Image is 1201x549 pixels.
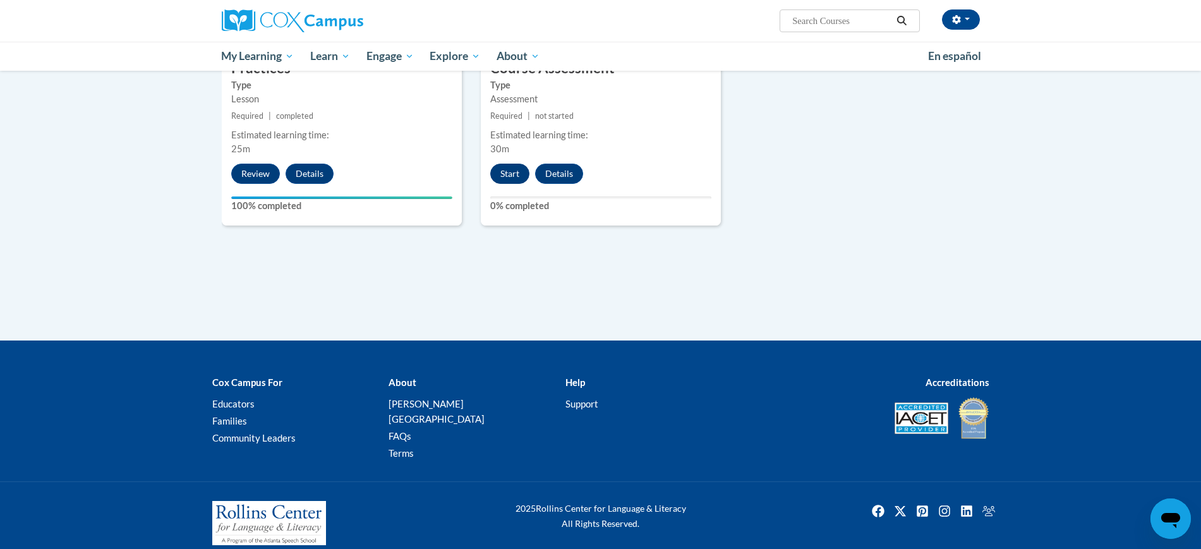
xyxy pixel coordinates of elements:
[389,447,414,459] a: Terms
[890,501,910,521] a: Twitter
[231,199,452,213] label: 100% completed
[203,42,999,71] div: Main menu
[212,398,255,409] a: Educators
[934,501,955,521] a: Instagram
[212,377,282,388] b: Cox Campus For
[928,49,981,63] span: En español
[868,501,888,521] a: Facebook
[468,501,733,531] div: Rollins Center for Language & Literacy All Rights Reserved.
[231,196,452,199] div: Your progress
[497,49,540,64] span: About
[231,111,263,121] span: Required
[490,164,529,184] button: Start
[912,501,932,521] img: Pinterest icon
[302,42,358,71] a: Learn
[957,501,977,521] img: LinkedIn icon
[269,111,271,121] span: |
[421,42,488,71] a: Explore
[221,49,294,64] span: My Learning
[231,143,250,154] span: 25m
[212,501,326,545] img: Rollins Center for Language & Literacy - A Program of the Atlanta Speech School
[934,501,955,521] img: Instagram icon
[389,377,416,388] b: About
[791,13,892,28] input: Search Courses
[1150,498,1191,539] iframe: Button to launch messaging window
[958,396,989,440] img: IDA® Accredited
[890,501,910,521] img: Twitter icon
[979,501,999,521] a: Facebook Group
[358,42,422,71] a: Engage
[214,42,303,71] a: My Learning
[490,128,711,142] div: Estimated learning time:
[920,43,989,69] a: En español
[490,111,522,121] span: Required
[535,164,583,184] button: Details
[231,92,452,106] div: Lesson
[231,78,452,92] label: Type
[231,164,280,184] button: Review
[276,111,313,121] span: completed
[535,111,574,121] span: not started
[430,49,480,64] span: Explore
[212,432,296,443] a: Community Leaders
[528,111,530,121] span: |
[565,398,598,409] a: Support
[366,49,414,64] span: Engage
[310,49,350,64] span: Learn
[490,199,711,213] label: 0% completed
[286,164,334,184] button: Details
[389,398,485,425] a: [PERSON_NAME][GEOGRAPHIC_DATA]
[516,503,536,514] span: 2025
[926,377,989,388] b: Accreditations
[979,501,999,521] img: Facebook group icon
[565,377,585,388] b: Help
[490,78,711,92] label: Type
[490,92,711,106] div: Assessment
[212,415,247,426] a: Families
[488,42,548,71] a: About
[222,9,462,32] a: Cox Campus
[222,9,363,32] img: Cox Campus
[957,501,977,521] a: Linkedin
[868,501,888,521] img: Facebook icon
[231,128,452,142] div: Estimated learning time:
[892,13,911,28] button: Search
[942,9,980,30] button: Account Settings
[895,402,948,434] img: Accredited IACET® Provider
[912,501,932,521] a: Pinterest
[389,430,411,442] a: FAQs
[490,143,509,154] span: 30m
